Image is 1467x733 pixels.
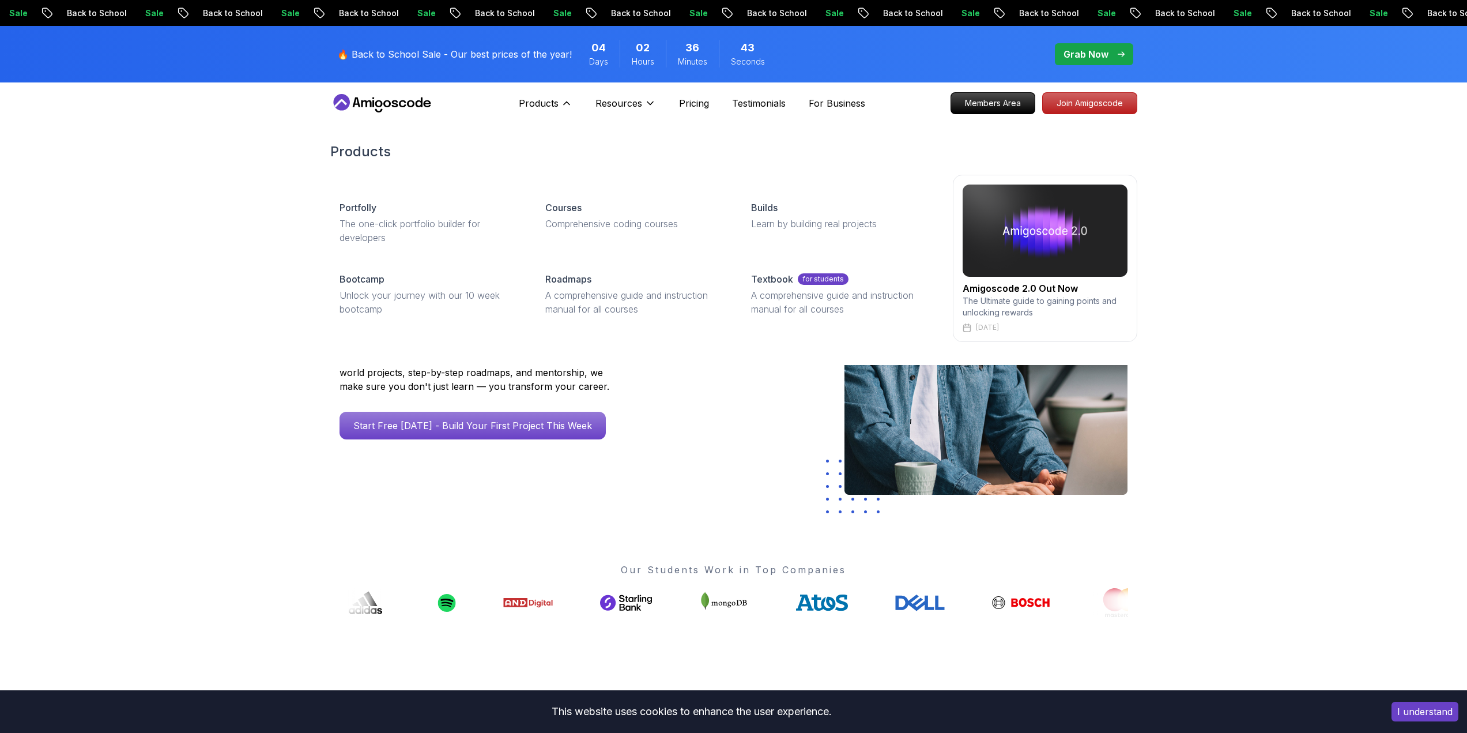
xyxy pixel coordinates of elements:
[1042,92,1137,114] a: Join Amigoscode
[126,7,163,19] p: Sale
[963,185,1127,277] img: amigoscode 2.0
[728,7,806,19] p: Back to School
[330,191,527,254] a: PortfollyThe one-click portfolio builder for developers
[48,7,126,19] p: Back to School
[685,40,699,56] span: 36 Minutes
[632,56,654,67] span: Hours
[398,7,435,19] p: Sale
[337,47,572,61] p: 🔥 Back to School Sale - Our best prices of the year!
[545,217,723,231] p: Comprehensive coding courses
[864,7,942,19] p: Back to School
[340,201,376,215] p: Portfolly
[340,563,1128,577] p: Our Students Work in Top Companies
[732,96,786,110] a: Testimonials
[519,96,572,119] button: Products
[731,56,765,67] span: Seconds
[1000,7,1078,19] p: Back to School
[545,272,591,286] p: Roadmaps
[976,323,999,332] p: [DATE]
[536,191,733,240] a: CoursesComprehensive coding courses
[963,295,1127,318] p: The Ultimate guide to gaining points and unlocking rewards
[751,288,929,316] p: A comprehensive guide and instruction manual for all courses
[184,7,262,19] p: Back to School
[340,412,606,439] a: Start Free [DATE] - Build Your First Project This Week
[320,7,398,19] p: Back to School
[951,92,1035,114] a: Members Area
[806,7,843,19] p: Sale
[595,96,642,110] p: Resources
[951,93,1035,114] p: Members Area
[262,7,299,19] p: Sale
[751,272,793,286] p: Textbook
[545,201,582,215] p: Courses
[340,217,518,245] p: The one-click portfolio builder for developers
[741,40,755,56] span: 43 Seconds
[536,263,733,325] a: RoadmapsA comprehensive guide and instruction manual for all courses
[1391,702,1458,721] button: Accept cookies
[963,281,1127,295] h2: Amigoscode 2.0 Out Now
[670,7,707,19] p: Sale
[798,273,848,285] p: for students
[742,263,938,325] a: Textbookfor studentsA comprehensive guide and instruction manual for all courses
[942,7,979,19] p: Sale
[330,142,1137,161] h2: Products
[589,56,608,67] span: Days
[340,338,616,393] p: Amigoscode has helped thousands of developers land roles at Amazon, Starling Bank, Mercado Livre,...
[1043,93,1137,114] p: Join Amigoscode
[519,96,559,110] p: Products
[1136,7,1215,19] p: Back to School
[1215,7,1251,19] p: Sale
[592,7,670,19] p: Back to School
[742,191,938,240] a: BuildsLearn by building real projects
[1351,7,1387,19] p: Sale
[636,40,650,56] span: 2 Hours
[953,175,1137,342] a: amigoscode 2.0Amigoscode 2.0 Out NowThe Ultimate guide to gaining points and unlocking rewards[DATE]
[340,288,518,316] p: Unlock your journey with our 10 week bootcamp
[456,7,534,19] p: Back to School
[1078,7,1115,19] p: Sale
[340,272,384,286] p: Bootcamp
[591,40,606,56] span: 4 Days
[1272,7,1351,19] p: Back to School
[595,96,656,119] button: Resources
[678,56,707,67] span: Minutes
[9,699,1374,724] div: This website uses cookies to enhance the user experience.
[545,288,723,316] p: A comprehensive guide and instruction manual for all courses
[534,7,571,19] p: Sale
[751,201,778,215] p: Builds
[679,96,709,110] a: Pricing
[751,217,929,231] p: Learn by building real projects
[1064,47,1108,61] p: Grab Now
[809,96,865,110] a: For Business
[330,263,527,325] a: BootcampUnlock your journey with our 10 week bootcamp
